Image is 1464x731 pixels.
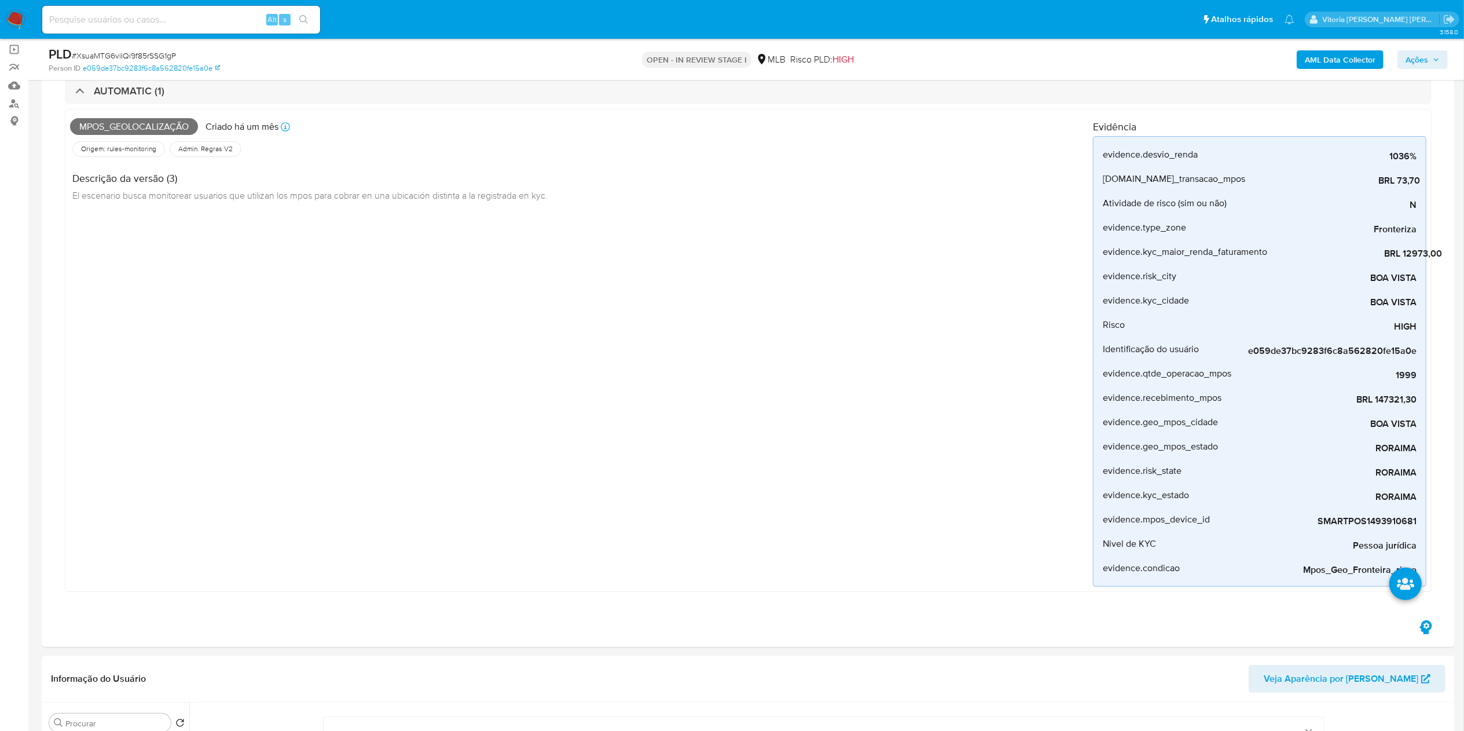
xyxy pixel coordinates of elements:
[206,120,278,133] p: Criado há um mês
[65,718,166,729] input: Procurar
[72,172,548,185] h4: Descrição da versão (3)
[1249,665,1445,693] button: Veja Aparência por [PERSON_NAME]
[72,50,176,61] span: # XsuaMTG6viIQi9f85rSSG1gP
[175,718,185,731] button: Retornar ao pedido padrão
[80,144,157,153] span: Origem: rules-monitoring
[49,45,72,63] b: PLD
[1440,27,1458,36] span: 3.158.0
[72,189,548,202] span: El escenario busca monitorear usuarios que utilizan los mpos para cobrar en una ubicación distint...
[1323,14,1440,25] p: vitoria.caldeira@mercadolivre.com
[94,85,164,97] h3: AUTOMATIC (1)
[1211,13,1273,25] span: Atalhos rápidos
[51,673,146,685] h1: Informação do Usuário
[1264,665,1418,693] span: Veja Aparência por [PERSON_NAME]
[1297,50,1384,69] button: AML Data Collector
[65,78,1432,104] div: AUTOMATIC (1)
[642,52,751,68] p: OPEN - IN REVIEW STAGE I
[177,144,234,153] span: Admin. Regras V2
[49,63,80,74] b: Person ID
[83,63,220,74] a: e059de37bc9283f6c8a562820fe15a0e
[292,12,315,28] button: search-icon
[42,12,320,27] input: Pesquise usuários ou casos...
[1285,14,1294,24] a: Notificações
[283,14,287,25] span: s
[54,718,63,728] button: Procurar
[267,14,277,25] span: Alt
[756,53,786,66] div: MLB
[832,53,854,66] span: HIGH
[1443,13,1455,25] a: Sair
[70,118,198,136] span: Mpos_geolocalização
[790,53,854,66] span: Risco PLD:
[1397,50,1448,69] button: Ações
[1305,50,1375,69] b: AML Data Collector
[1406,50,1428,69] span: Ações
